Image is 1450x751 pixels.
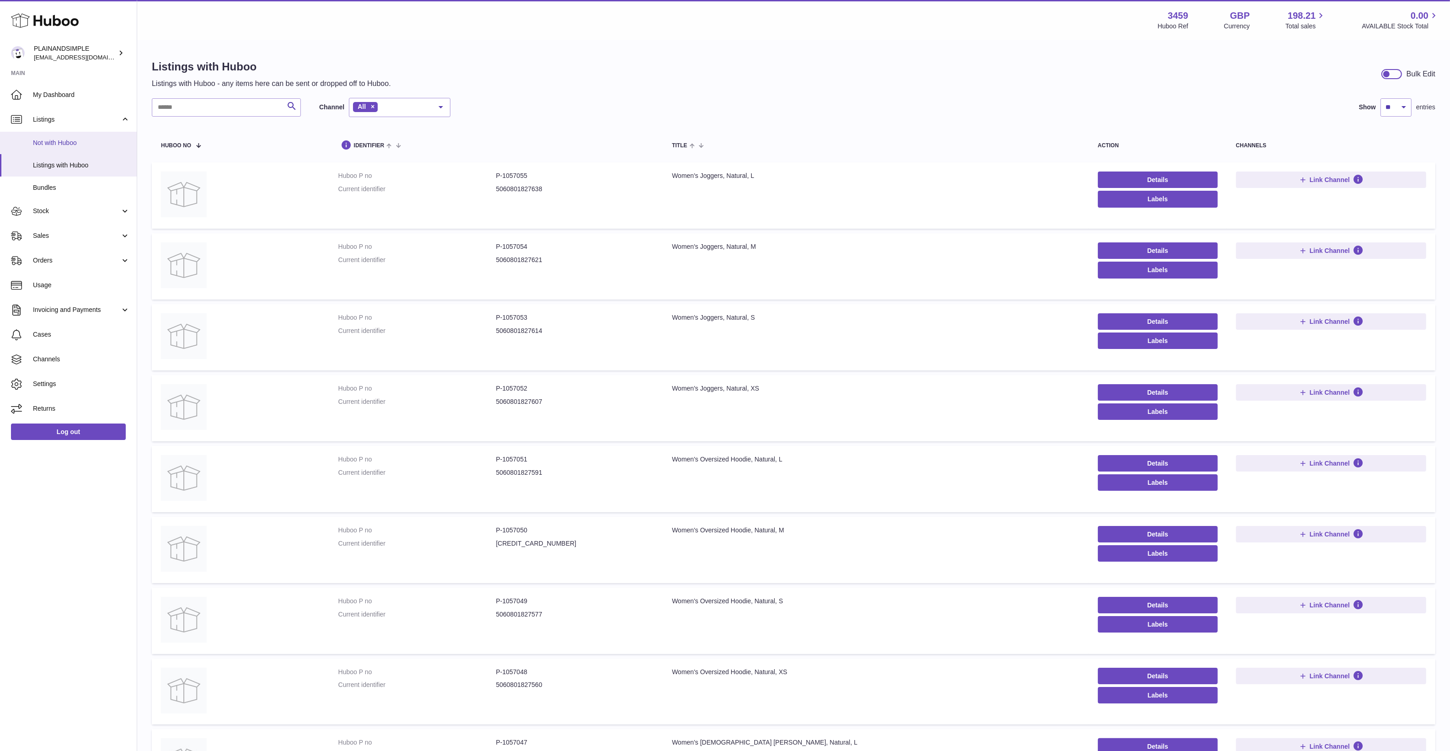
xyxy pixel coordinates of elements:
[1236,455,1426,472] button: Link Channel
[1359,103,1376,112] label: Show
[1098,545,1218,562] button: Labels
[1285,22,1326,31] span: Total sales
[33,281,130,290] span: Usage
[354,143,385,149] span: identifier
[672,526,1080,535] div: Women's Oversized Hoodie, Natural, M
[672,455,1080,464] div: Women's Oversized Hoodie, Natural, L
[1158,22,1188,31] div: Huboo Ref
[33,380,130,388] span: Settings
[1168,10,1188,22] strong: 3459
[1285,10,1326,31] a: 198.21 Total sales
[672,313,1080,322] div: Women's Joggers, Natural, S
[1230,10,1250,22] strong: GBP
[1098,597,1218,613] a: Details
[1310,672,1350,680] span: Link Channel
[1236,526,1426,542] button: Link Channel
[161,668,207,713] img: Women's Oversized Hoodie, Natural, XS
[1411,10,1429,22] span: 0.00
[1236,143,1426,149] div: channels
[496,681,654,689] dd: 5060801827560
[161,526,207,572] img: Women's Oversized Hoodie, Natural, M
[33,404,130,413] span: Returns
[1098,191,1218,207] button: Labels
[496,313,654,322] dd: P-1057053
[1098,687,1218,703] button: Labels
[1236,597,1426,613] button: Link Channel
[1236,172,1426,188] button: Link Channel
[496,738,654,747] dd: P-1057047
[672,738,1080,747] div: Women's [DEMOGRAPHIC_DATA] [PERSON_NAME], Natural, L
[33,161,130,170] span: Listings with Huboo
[33,355,130,364] span: Channels
[1098,384,1218,401] a: Details
[496,397,654,406] dd: 5060801827607
[33,330,130,339] span: Cases
[496,468,654,477] dd: 5060801827591
[1310,530,1350,538] span: Link Channel
[338,172,496,180] dt: Huboo P no
[33,139,130,147] span: Not with Huboo
[338,455,496,464] dt: Huboo P no
[11,424,126,440] a: Log out
[1310,459,1350,467] span: Link Channel
[1288,10,1316,22] span: 198.21
[338,185,496,193] dt: Current identifier
[338,313,496,322] dt: Huboo P no
[1098,242,1218,259] a: Details
[496,610,654,619] dd: 5060801827577
[338,384,496,393] dt: Huboo P no
[338,526,496,535] dt: Huboo P no
[161,242,207,288] img: Women's Joggers, Natural, M
[1098,262,1218,278] button: Labels
[161,384,207,430] img: Women's Joggers, Natural, XS
[1236,384,1426,401] button: Link Channel
[1310,176,1350,184] span: Link Channel
[1407,69,1435,79] div: Bulk Edit
[496,597,654,606] dd: P-1057049
[1416,103,1435,112] span: entries
[161,143,191,149] span: Huboo no
[1224,22,1250,31] div: Currency
[1362,10,1439,31] a: 0.00 AVAILABLE Stock Total
[496,172,654,180] dd: P-1057055
[33,231,120,240] span: Sales
[338,468,496,477] dt: Current identifier
[33,306,120,314] span: Invoicing and Payments
[338,242,496,251] dt: Huboo P no
[1310,742,1350,751] span: Link Channel
[33,115,120,124] span: Listings
[33,183,130,192] span: Bundles
[34,44,116,62] div: PLAINANDSIMPLE
[1310,317,1350,326] span: Link Channel
[1098,616,1218,633] button: Labels
[161,597,207,643] img: Women's Oversized Hoodie, Natural, S
[11,46,25,60] img: internalAdmin-3459@internal.huboo.com
[672,384,1080,393] div: Women's Joggers, Natural, XS
[1310,601,1350,609] span: Link Channel
[1098,526,1218,542] a: Details
[1098,313,1218,330] a: Details
[319,103,344,112] label: Channel
[496,384,654,393] dd: P-1057052
[672,242,1080,251] div: Women's Joggers, Natural, M
[338,539,496,548] dt: Current identifier
[672,172,1080,180] div: Women's Joggers, Natural, L
[1236,668,1426,684] button: Link Channel
[338,681,496,689] dt: Current identifier
[1098,474,1218,491] button: Labels
[161,172,207,217] img: Women's Joggers, Natural, L
[152,79,391,89] p: Listings with Huboo - any items here can be sent or dropped off to Huboo.
[358,103,366,110] span: All
[496,668,654,676] dd: P-1057048
[1236,242,1426,259] button: Link Channel
[1098,172,1218,188] a: Details
[1236,313,1426,330] button: Link Channel
[338,256,496,264] dt: Current identifier
[496,256,654,264] dd: 5060801827621
[338,327,496,335] dt: Current identifier
[161,455,207,501] img: Women's Oversized Hoodie, Natural, L
[34,54,134,61] span: [EMAIL_ADDRESS][DOMAIN_NAME]
[33,91,130,99] span: My Dashboard
[672,597,1080,606] div: Women's Oversized Hoodie, Natural, S
[672,143,687,149] span: title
